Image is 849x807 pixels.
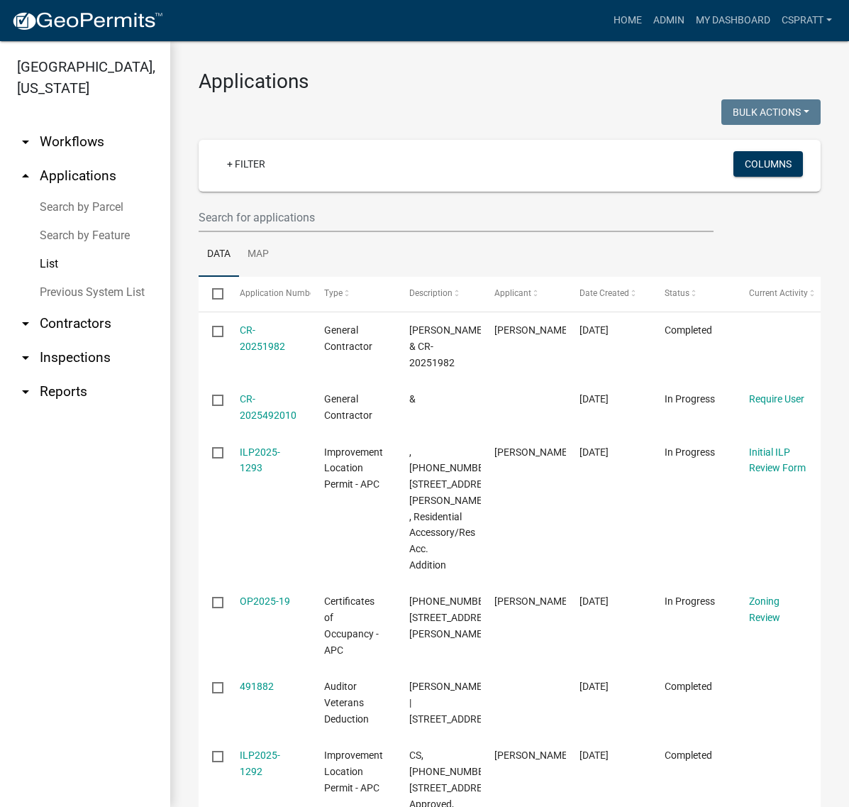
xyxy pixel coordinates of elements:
span: Lawrence Born | 9162 w old rd 30 Etna Green, IN 46524 [409,681,496,725]
a: cspratt [776,7,838,34]
span: Date Created [579,288,629,298]
a: Initial ILP Review Form [749,446,806,474]
span: 10/13/2025 [579,393,609,405]
span: 10/13/2025 [579,446,609,458]
span: Application Number [240,288,317,298]
span: & [409,393,416,405]
a: My Dashboard [690,7,776,34]
a: Require User [749,393,804,405]
span: STEPHEN ROCKWELL [494,750,570,761]
datatable-header-cell: Type [311,277,396,311]
input: Search for applications [199,203,714,232]
h3: Applications [199,70,821,94]
a: CR-2025492010 [240,393,296,421]
a: CR-20251982 [240,324,285,352]
a: ILP2025-1293 [240,446,280,474]
span: Completed [665,750,712,761]
datatable-header-cell: Date Created [566,277,651,311]
span: Status [665,288,689,298]
span: 003-028-154, 1930 N SANTORINI DR, BRAD PLETT [409,595,496,639]
span: 10/13/2025 [579,595,609,607]
span: Improvement Location Permit - APC [324,446,383,490]
a: Map [239,232,277,278]
a: ILP2025-1292 [240,750,280,777]
span: Type [324,288,343,298]
button: Columns [733,151,803,177]
datatable-header-cell: Status [650,277,736,311]
a: 491882 [240,681,274,692]
i: arrow_drop_down [17,349,34,366]
span: In Progress [665,595,715,607]
a: Data [199,232,239,278]
a: Admin [648,7,690,34]
a: Home [608,7,648,34]
span: Certificates of Occupancy - APC [324,595,379,655]
span: 10/13/2025 [579,324,609,336]
span: Improvement Location Permit - APC [324,750,383,794]
span: Description [409,288,453,298]
span: KIM DERF [494,446,570,458]
datatable-header-cell: Current Activity [736,277,821,311]
span: , 035-075-004.C, 12754 S PERU RD, DERF, ILP2025-1293, , Residential Accessory/Res Acc. Addition [409,446,504,571]
a: + Filter [216,151,277,177]
i: arrow_drop_down [17,133,34,150]
button: Bulk Actions [721,99,821,125]
span: Current Activity [749,288,808,298]
span: Cheryl Spratt [494,595,570,607]
span: In Progress [665,393,715,405]
span: Completed [665,324,712,336]
span: 10/13/2025 [579,681,609,692]
datatable-header-cell: Select [199,277,226,311]
a: OP2025-19 [240,595,290,607]
span: General Contractor [324,324,372,352]
span: 10/13/2025 [579,750,609,761]
span: Todd Gerst & CR-20251982 [409,324,485,368]
i: arrow_drop_down [17,383,34,400]
span: Todd Gerst [494,324,570,336]
a: Zoning Review [749,595,780,623]
i: arrow_drop_up [17,168,34,185]
span: Auditor Veterans Deduction [324,681,369,725]
span: In Progress [665,446,715,458]
i: arrow_drop_down [17,315,34,332]
datatable-header-cell: Applicant [481,277,566,311]
span: Applicant [494,288,531,298]
datatable-header-cell: Description [396,277,481,311]
datatable-header-cell: Application Number [226,277,311,311]
span: General Contractor [324,393,372,421]
span: Completed [665,681,712,692]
